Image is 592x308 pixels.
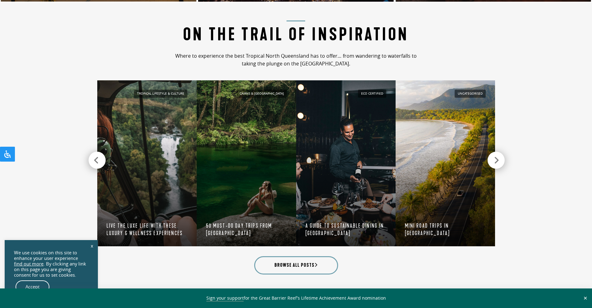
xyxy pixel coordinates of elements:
[296,80,396,246] a: ccs crystalbrook Eco Certified A Guide to Sustainable Dining in [GEOGRAPHIC_DATA]
[254,256,338,275] a: Browse all posts
[4,150,11,158] svg: Open Accessibility Panel
[88,239,96,252] a: x
[14,261,44,267] a: find out more
[582,295,589,301] button: Close
[396,80,495,246] a: Great Barrier Reef Drive Uncategorised Mini road trips in [GEOGRAPHIC_DATA]
[197,80,296,246] a: Cairns & [GEOGRAPHIC_DATA] 50 must-do day trips from [GEOGRAPHIC_DATA]
[170,20,422,45] h2: On the Trail of Inspiration
[206,295,386,301] span: for the Great Barrier Reef’s Lifetime Achievement Award nomination
[14,250,89,278] div: We use cookies on this site to enhance your user experience . By clicking any link on this page y...
[170,52,422,68] p: Where to experience the best Tropical North Queensland has to offer… from wandering to waterfalls...
[16,280,49,293] a: Accept
[97,80,197,246] a: private helicopter flight over daintree waterfall Tropical Lifestyle & Culture Live the luxe life...
[206,295,244,301] a: Sign your support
